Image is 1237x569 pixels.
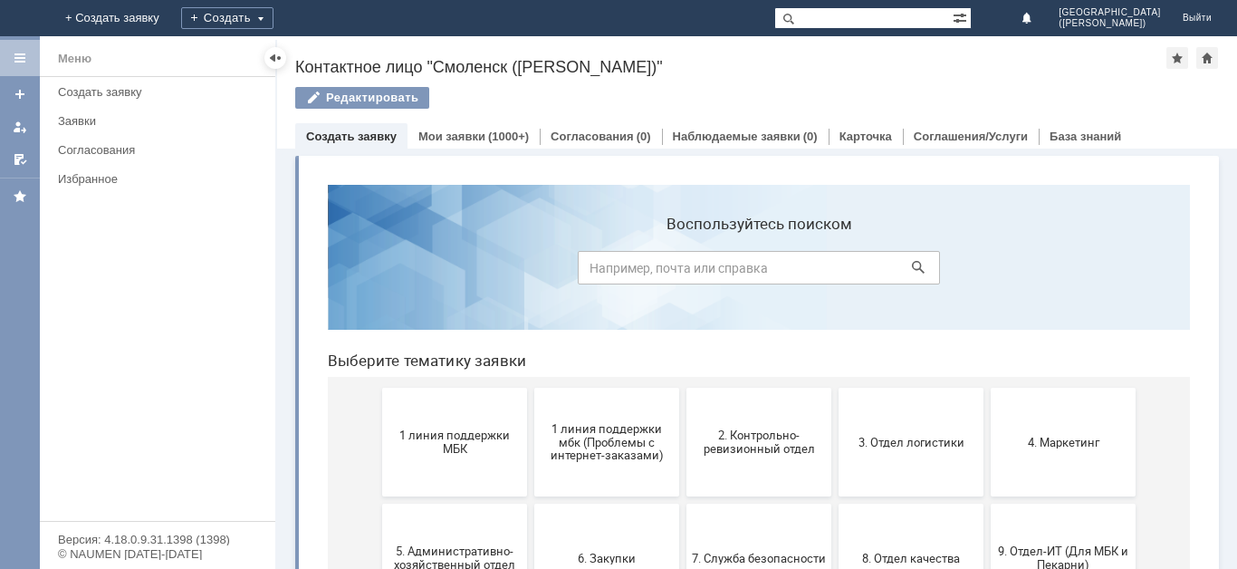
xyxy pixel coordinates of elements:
[525,333,670,442] button: 8. Отдел качества
[683,497,817,510] span: Финансовый отдел
[5,80,34,109] a: Создать заявку
[418,130,485,143] a: Мои заявки
[226,251,360,292] span: 1 линия поддержки мбк (Проблемы с интернет-заказами)
[531,265,665,278] span: 3. Отдел логистики
[373,217,518,326] button: 2. Контрольно-ревизионный отдел
[58,48,91,70] div: Меню
[69,217,214,326] button: 1 линия поддержки МБК
[58,548,257,560] div: © NAUMEN [DATE]-[DATE]
[74,497,208,510] span: Бухгалтерия (для мбк)
[677,217,822,326] button: 4. Маркетинг
[839,130,892,143] a: Карточка
[51,136,272,164] a: Согласования
[803,130,818,143] div: (0)
[637,130,651,143] div: (0)
[1059,18,1161,29] span: ([PERSON_NAME])
[551,130,634,143] a: Согласования
[58,114,264,128] div: Заявки
[74,374,208,401] span: 5. Административно-хозяйственный отдел
[69,333,214,442] button: 5. Административно-хозяйственный отдел
[525,449,670,558] button: Отдел-ИТ (Офис)
[1059,7,1161,18] span: [GEOGRAPHIC_DATA]
[221,449,366,558] button: Отдел ИТ (1С)
[5,112,34,141] a: Мои заявки
[306,130,397,143] a: Создать заявку
[953,8,971,25] span: Расширенный поиск
[525,217,670,326] button: 3. Отдел логистики
[51,78,272,106] a: Создать заявку
[58,85,264,99] div: Создать заявку
[1166,47,1188,69] div: Добавить в избранное
[379,490,513,517] span: Отдел-ИТ (Битрикс24 и CRM)
[58,534,257,545] div: Версия: 4.18.0.9.31.1398 (1398)
[373,333,518,442] button: 7. Служба безопасности
[226,381,360,394] span: 6. Закупки
[531,497,665,510] span: Отдел-ИТ (Офис)
[373,449,518,558] button: Отдел-ИТ (Битрикс24 и CRM)
[531,381,665,394] span: 8. Отдел качества
[58,172,245,186] div: Избранное
[1196,47,1218,69] div: Сделать домашней страницей
[683,265,817,278] span: 4. Маркетинг
[677,449,822,558] button: Финансовый отдел
[264,44,627,63] label: Воспользуйтесь поиском
[379,381,513,394] span: 7. Служба безопасности
[1050,130,1121,143] a: База знаний
[914,130,1028,143] a: Соглашения/Услуги
[58,143,264,157] div: Согласования
[221,217,366,326] button: 1 линия поддержки мбк (Проблемы с интернет-заказами)
[51,107,272,135] a: Заявки
[69,449,214,558] button: Бухгалтерия (для мбк)
[74,258,208,285] span: 1 линия поддержки МБК
[181,7,273,29] div: Создать
[683,374,817,401] span: 9. Отдел-ИТ (Для МБК и Пекарни)
[14,181,877,199] header: Выберите тематику заявки
[488,130,529,143] div: (1000+)
[264,47,286,69] div: Скрыть меню
[673,130,801,143] a: Наблюдаемые заявки
[295,58,1166,76] div: Контактное лицо "Смоленск ([PERSON_NAME])"
[5,145,34,174] a: Мои согласования
[226,497,360,510] span: Отдел ИТ (1С)
[677,333,822,442] button: 9. Отдел-ИТ (Для МБК и Пекарни)
[379,258,513,285] span: 2. Контрольно-ревизионный отдел
[221,333,366,442] button: 6. Закупки
[264,81,627,114] input: Например, почта или справка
